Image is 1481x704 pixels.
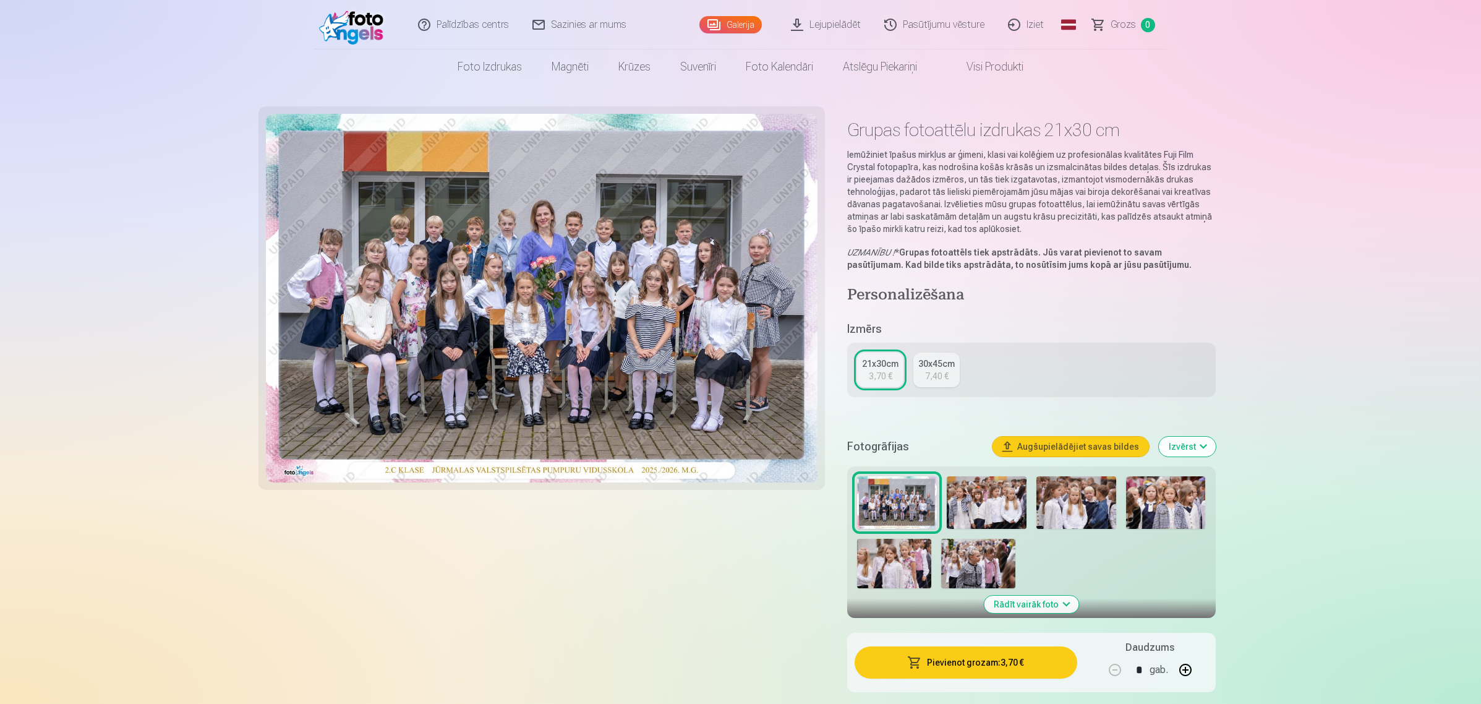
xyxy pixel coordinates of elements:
a: Atslēgu piekariņi [828,49,932,84]
div: 7,40 € [925,370,949,382]
button: Rādīt vairāk foto [984,596,1078,613]
a: 30x45cm7,40 € [913,353,960,387]
span: 0 [1141,18,1155,32]
h1: Grupas fotoattēlu izdrukas 21x30 cm [847,119,1215,141]
strong: Grupas fotoattēls tiek apstrādāts. Jūs varat pievienot to savam pasūtījumam. Kad bilde tiks apstr... [847,247,1192,270]
a: Foto izdrukas [443,49,537,84]
img: /fa3 [319,5,390,45]
div: 21x30cm [862,358,898,370]
a: Galerija [699,16,762,33]
a: Foto kalendāri [731,49,828,84]
em: UZMANĪBU ! [847,247,895,257]
a: Suvenīri [665,49,731,84]
a: 21x30cm3,70 € [857,353,903,387]
a: Visi produkti [932,49,1038,84]
button: Augšupielādējiet savas bildes [992,437,1149,457]
div: 30x45cm [918,358,955,370]
div: gab. [1150,655,1168,685]
a: Krūzes [604,49,665,84]
a: Magnēti [537,49,604,84]
button: Izvērst [1159,437,1216,457]
h5: Fotogrāfijas [847,438,982,455]
h5: Daudzums [1125,640,1174,655]
p: Iemūžiniet īpašus mirkļus ar ģimeni, klasi vai kolēģiem uz profesionālas kvalitātes Fuji Film Cry... [847,148,1215,235]
span: Grozs [1111,17,1136,32]
button: Pievienot grozam:3,70 € [855,646,1077,679]
h5: Izmērs [847,320,1215,338]
h4: Personalizēšana [847,286,1215,306]
div: 3,70 € [869,370,892,382]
